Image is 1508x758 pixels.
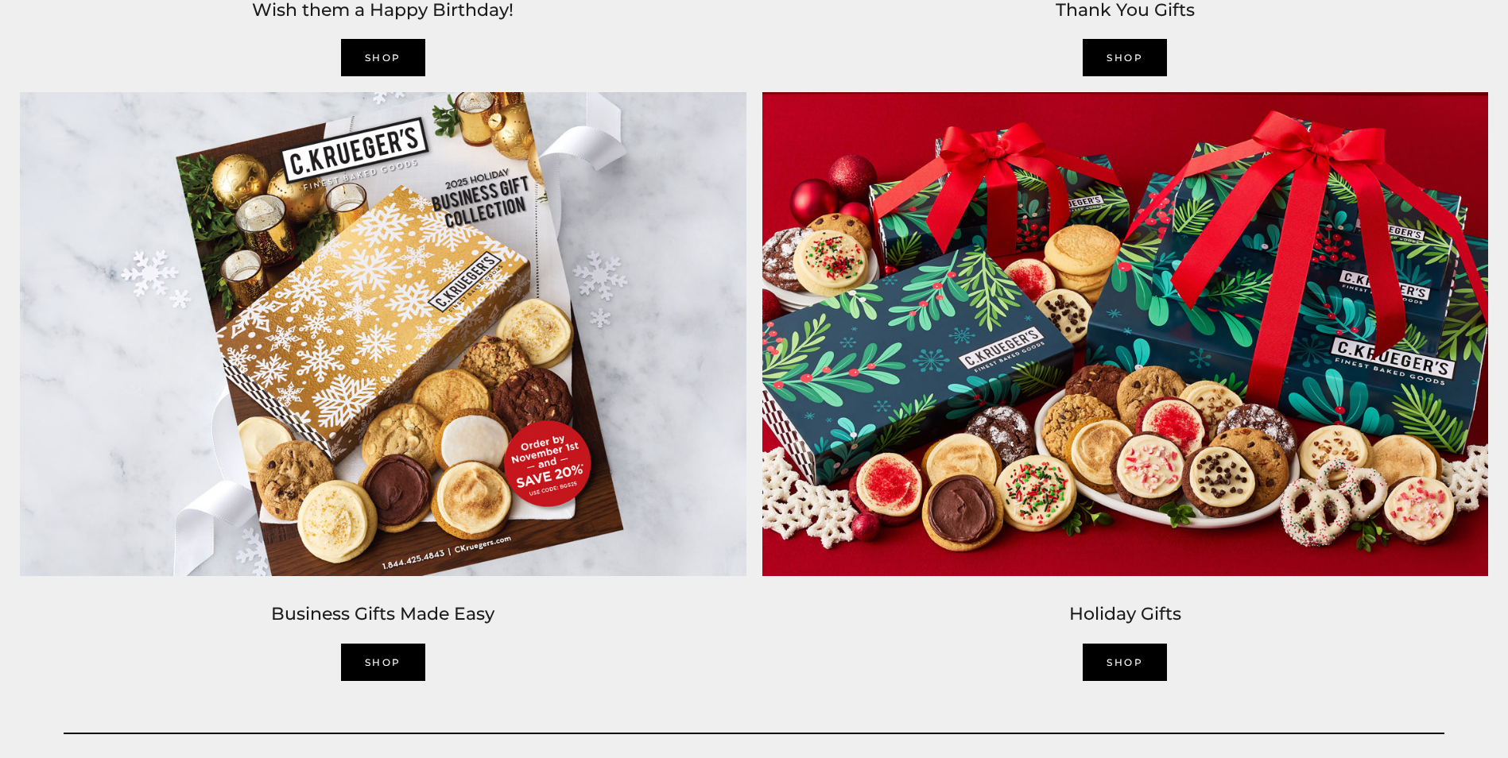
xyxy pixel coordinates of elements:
img: C.Krueger’s image [754,84,1497,584]
img: C.Krueger’s image [12,84,754,584]
a: SHOP [341,39,425,76]
h2: Business Gifts Made Easy [20,600,746,628]
a: SHOP [341,644,425,681]
a: Shop [1083,39,1167,76]
h2: Holiday Gifts [762,600,1489,628]
a: SHOP [1083,644,1167,681]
